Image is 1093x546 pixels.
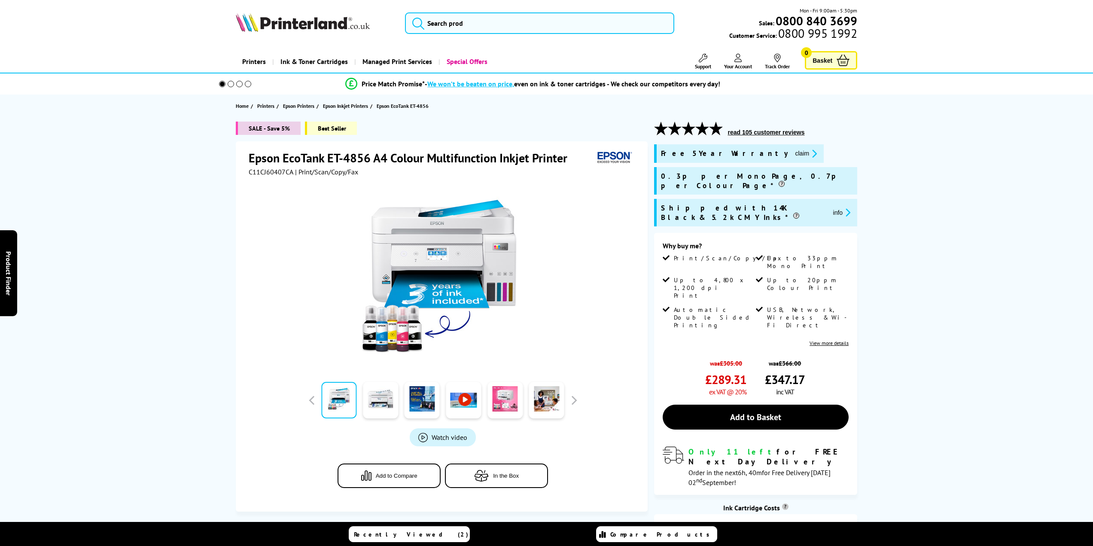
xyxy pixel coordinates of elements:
span: | Print/Scan/Copy/Fax [295,168,358,176]
span: £289.31 [705,372,746,387]
a: View more details [810,340,849,346]
strike: £366.00 [779,359,801,367]
span: Watch video [432,433,467,442]
span: Home [236,101,249,110]
span: Basket [813,55,832,66]
span: Automatic Double Sided Printing [674,306,754,329]
span: 0.3p per Mono Page, 0.7p per Colour Page* [661,171,853,190]
span: Epson EcoTank ET-4856 [377,103,429,109]
a: Epson Printers [283,101,317,110]
span: Recently Viewed (2) [354,531,469,538]
span: 0800 995 1992 [777,29,857,37]
button: read 105 customer reviews [725,128,807,136]
img: Epson EcoTank ET-4856 [359,193,527,362]
a: Home [236,101,251,110]
input: Search prod [405,12,675,34]
button: In the Box [445,464,548,488]
span: Support [695,63,711,70]
span: Free 5 Year Warranty [661,149,788,159]
span: SALE - Save 5% [236,122,301,135]
img: Printerland Logo [236,13,370,32]
span: Compare Products [610,531,714,538]
span: Mon - Fri 9:00am - 5:30pm [800,6,857,15]
a: Printerland Logo [236,13,394,34]
div: modal_delivery [663,447,849,486]
span: was [765,355,805,367]
a: Managed Print Services [354,51,438,73]
span: Up to 4,800 x 1,200 dpi Print [674,276,754,299]
sup: Cost per page [782,503,789,510]
span: Ink & Toner Cartridges [280,51,348,73]
span: Epson Inkjet Printers [323,101,368,110]
a: Compare Products [596,526,717,542]
sup: nd [696,476,702,484]
span: was [705,355,746,367]
b: 0800 840 3699 [776,13,857,29]
a: Product_All_Videos [410,428,476,446]
a: Recently Viewed (2) [349,526,470,542]
span: Customer Service: [729,29,857,40]
span: Order in the next for Free Delivery [DATE] 02 September! [688,468,831,487]
a: Epson Inkjet Printers [323,101,370,110]
span: 0 [801,47,812,58]
a: Ink & Toner Cartridges [272,51,354,73]
a: Support [695,54,711,70]
a: 0800 840 3699 [774,17,857,25]
div: Ink Cartridge Costs [654,503,857,512]
a: Printers [257,101,277,110]
span: Best Seller [305,122,357,135]
span: Up to 33ppm Mono Print [767,254,847,270]
div: - even on ink & toner cartridges - We check our competitors every day! [425,79,720,88]
span: inc VAT [776,387,794,396]
img: Epson [594,150,633,166]
li: modal_Promise [207,76,859,92]
a: Printers [236,51,272,73]
span: USB, Network, Wireless & Wi-Fi Direct [767,306,847,329]
span: Only 11 left [688,447,776,457]
span: Printers [257,101,274,110]
span: In the Box [493,473,519,479]
button: promo-description [831,207,853,217]
span: Epson Printers [283,101,314,110]
h1: Epson EcoTank ET-4856 A4 Colour Multifunction Inkjet Printer [249,150,576,166]
span: Print/Scan/Copy/Fax [674,254,784,262]
span: ex VAT @ 20% [709,387,746,396]
span: We won’t be beaten on price, [427,79,514,88]
span: 6h, 40m [738,468,762,477]
span: £347.17 [765,372,805,387]
a: Special Offers [438,51,494,73]
a: Basket 0 [805,51,857,70]
strike: £305.00 [720,359,742,367]
span: C11CJ60407CA [249,168,293,176]
div: for FREE Next Day Delivery [688,447,849,467]
span: Your Account [724,63,752,70]
span: Product Finder [4,251,13,295]
span: Up to 20ppm Colour Print [767,276,847,292]
button: Add to Compare [338,464,441,488]
a: Track Order [765,54,790,70]
button: promo-description [792,149,819,159]
div: Why buy me? [663,241,849,254]
span: Sales: [759,19,774,27]
a: Your Account [724,54,752,70]
span: Shipped with 14K Black & 5.2k CMY Inks* [661,203,826,222]
span: Price Match Promise* [362,79,425,88]
span: Add to Compare [376,473,417,479]
a: Add to Basket [663,405,849,430]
